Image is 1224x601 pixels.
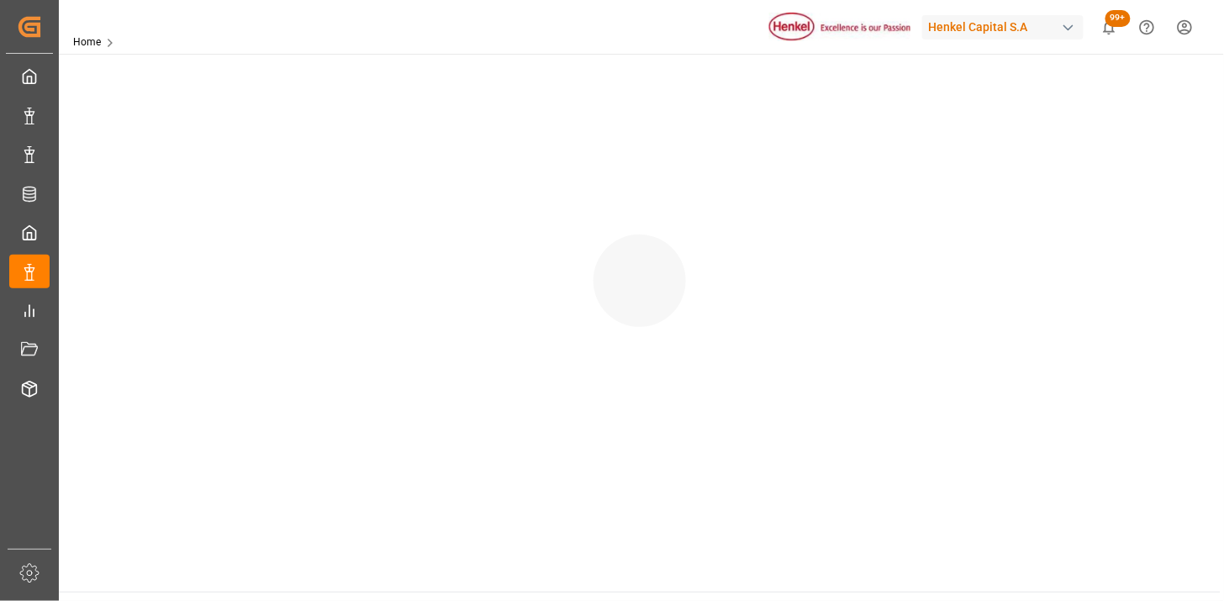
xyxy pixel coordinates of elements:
div: Henkel Capital S.A [922,15,1084,40]
img: Henkel%20logo.jpg_1689854090.jpg [769,13,910,42]
a: Home [73,36,101,48]
button: Henkel Capital S.A [922,11,1090,43]
button: Help Center [1128,8,1166,46]
span: 99+ [1105,10,1131,27]
button: show 100 new notifications [1090,8,1128,46]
